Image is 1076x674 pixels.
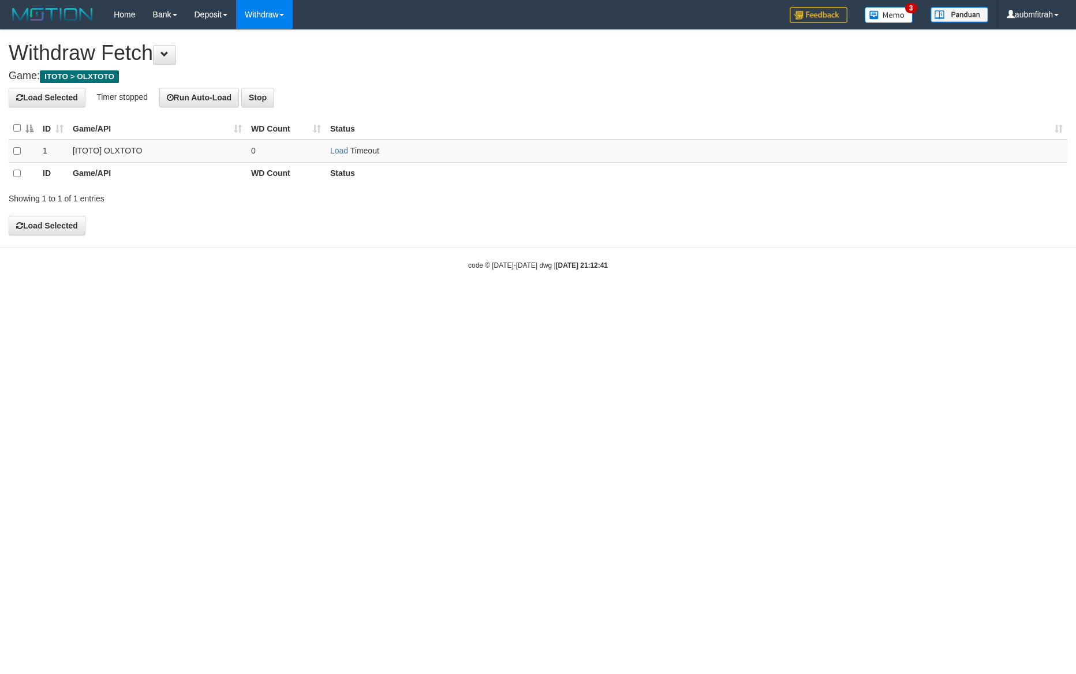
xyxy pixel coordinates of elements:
span: 3 [905,3,917,13]
th: ID: activate to sort column ascending [38,117,68,140]
th: WD Count [246,162,326,185]
th: Status [326,162,1067,185]
td: 1 [38,140,68,163]
strong: [DATE] 21:12:41 [556,261,608,269]
img: panduan.png [931,7,988,23]
span: Timer stopped [96,92,148,101]
span: ITOTO > OLXTOTO [40,70,119,83]
button: Load Selected [9,216,85,235]
th: Game/API [68,162,246,185]
button: Load Selected [9,88,85,107]
a: Load [330,146,348,155]
img: Feedback.jpg [790,7,847,23]
span: Timeout [350,146,379,155]
small: code © [DATE]-[DATE] dwg | [468,261,608,269]
button: Stop [241,88,274,107]
td: [ITOTO] OLXTOTO [68,140,246,163]
div: Showing 1 to 1 of 1 entries [9,188,440,204]
img: Button%20Memo.svg [865,7,913,23]
h1: Withdraw Fetch [9,42,1067,65]
th: Game/API: activate to sort column ascending [68,117,246,140]
button: Run Auto-Load [159,88,240,107]
th: Status: activate to sort column ascending [326,117,1067,140]
h4: Game: [9,70,1067,82]
th: WD Count: activate to sort column ascending [246,117,326,140]
img: MOTION_logo.png [9,6,96,23]
th: ID [38,162,68,185]
span: 0 [251,146,256,155]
